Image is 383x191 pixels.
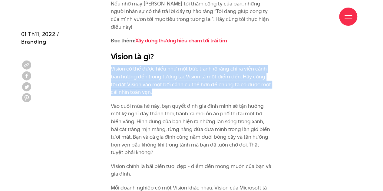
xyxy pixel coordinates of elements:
[111,163,272,178] p: Vision chính là bãi biển tươi đẹp - điểm đến mong muốn của bạn và gia đình.
[111,37,227,44] strong: Đọc thêm:
[111,51,154,62] strong: Vision là gì?
[111,102,272,156] p: Vào cuối mùa hè này, bạn quyết định gia đình mình sẽ tận hưởng một kỳ nghỉ đầy thảnh thơi, tránh ...
[135,37,227,44] a: Xây dựng thương hiệu chạm tới trái tim
[21,30,59,45] span: 01 Th11, 2022 / Branding
[111,65,272,96] p: Vision có thể được hiểu như một bức tranh rõ ràng chỉ ra viễn cảnh bạn hướng đến trong tương lai....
